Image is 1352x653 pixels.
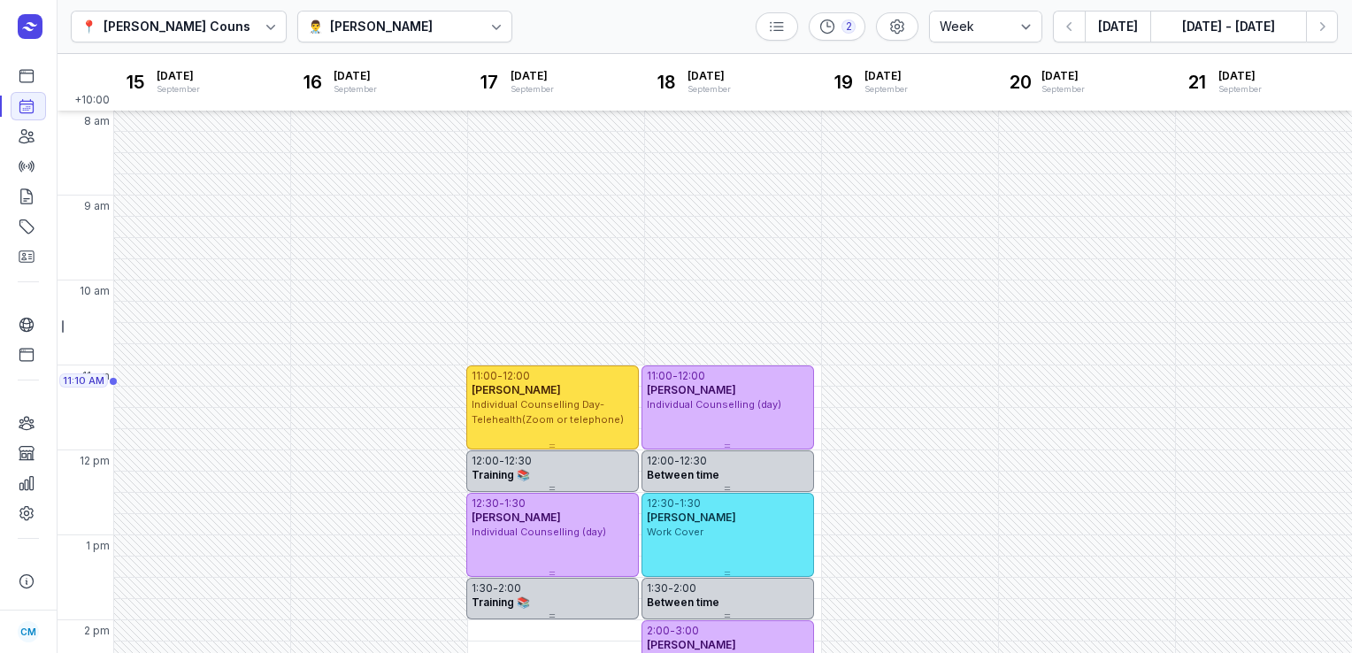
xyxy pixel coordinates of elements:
div: 12:30 [680,454,707,468]
div: 2:00 [647,624,670,638]
div: September [511,83,554,96]
div: 12:00 [503,369,530,383]
span: [PERSON_NAME] [647,511,736,524]
span: +10:00 [74,93,113,111]
div: 2 [841,19,856,34]
span: [DATE] [864,69,908,83]
span: 11:10 AM [63,373,104,388]
div: 1:30 [504,496,526,511]
div: 12:00 [678,369,705,383]
span: Work Cover [647,526,703,538]
span: [DATE] [688,69,731,83]
div: September [1218,83,1262,96]
span: CM [20,621,36,642]
div: - [493,581,498,595]
span: [DATE] [334,69,377,83]
span: [PERSON_NAME] [472,511,561,524]
div: - [499,454,504,468]
span: Training 📚 [472,595,530,609]
div: 1:30 [472,581,493,595]
div: 12:00 [647,454,674,468]
span: Between time [647,468,719,481]
button: [DATE] [1085,11,1150,42]
span: [DATE] [511,69,554,83]
div: September [688,83,731,96]
div: 12:30 [647,496,674,511]
div: 👨‍⚕️ [308,16,323,37]
div: September [334,83,377,96]
div: 17 [475,68,503,96]
span: Individual Counselling Day- Telehealth(Zoom or telephone) [472,398,624,426]
div: 12:30 [504,454,532,468]
div: 18 [652,68,680,96]
span: 9 am [84,199,110,213]
div: September [1041,83,1085,96]
div: 11:00 [472,369,497,383]
div: 20 [1006,68,1034,96]
span: 8 am [84,114,110,128]
div: - [674,496,680,511]
button: [DATE] - [DATE] [1150,11,1306,42]
div: - [668,581,673,595]
div: 📍 [81,16,96,37]
div: [PERSON_NAME] [330,16,433,37]
div: - [674,454,680,468]
div: 1:30 [680,496,701,511]
span: [PERSON_NAME] [647,638,736,651]
div: [PERSON_NAME] Counselling [104,16,285,37]
span: [DATE] [157,69,200,83]
span: [DATE] [1041,69,1085,83]
span: Individual Counselling (day) [647,398,781,411]
span: 2 pm [84,624,110,638]
div: 16 [298,68,326,96]
div: 3:00 [675,624,699,638]
div: - [497,369,503,383]
span: [PERSON_NAME] [472,383,561,396]
span: Between time [647,595,719,609]
span: [PERSON_NAME] [647,383,736,396]
div: - [499,496,504,511]
span: Individual Counselling (day) [472,526,606,538]
div: September [864,83,908,96]
div: September [157,83,200,96]
div: 21 [1183,68,1211,96]
div: - [670,624,675,638]
div: 19 [829,68,857,96]
span: [DATE] [1218,69,1262,83]
div: 11:00 [647,369,672,383]
span: Training 📚 [472,468,530,481]
span: 10 am [80,284,110,298]
div: 12:30 [472,496,499,511]
div: 15 [121,68,150,96]
div: 12:00 [472,454,499,468]
div: 1:30 [647,581,668,595]
div: 2:00 [498,581,521,595]
span: 12 pm [80,454,110,468]
div: - [672,369,678,383]
span: 1 pm [86,539,110,553]
div: 2:00 [673,581,696,595]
